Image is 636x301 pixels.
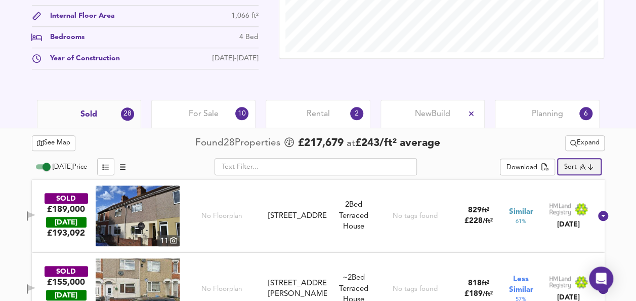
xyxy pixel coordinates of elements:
div: 2 [350,107,363,120]
div: Sort [557,158,601,175]
div: split button [565,135,605,151]
span: at [347,139,355,148]
div: Year of Construction [42,53,120,64]
span: For Sale [189,108,219,120]
span: 829 [468,207,481,214]
span: £ 193,092 [47,228,85,239]
div: [DATE] [46,290,87,300]
span: £ 217,679 [298,136,344,151]
div: Download [506,162,537,174]
span: ft² [481,207,489,214]
span: / ft² [482,218,492,224]
div: £189,000 [47,204,85,215]
div: No tags found [392,211,437,221]
div: [DATE] [549,219,588,230]
div: 11 [157,235,180,246]
div: [STREET_ADDRESS][PERSON_NAME] [268,278,326,300]
img: Land Registry [549,203,588,216]
div: Sort [564,162,577,172]
div: £155,000 [47,277,85,288]
span: Expand [570,137,600,149]
span: 61 % [516,217,526,225]
div: 28 [121,107,134,121]
div: Bedrooms [42,32,84,43]
div: [STREET_ADDRESS] [268,211,326,221]
div: Found 28 Propert ies [195,136,283,150]
button: See Map [32,135,76,151]
button: Download [500,159,555,176]
span: £ 228 [464,217,492,225]
div: split button [500,159,555,176]
span: No Floorplan [201,211,242,221]
span: New Build [415,108,450,120]
div: 1,066 ft² [231,11,259,21]
span: Rental [307,108,330,120]
span: £ 243 / ft² average [355,138,440,148]
div: 10 [235,107,248,120]
div: Internal Floor Area [42,11,115,21]
span: 818 [468,280,481,287]
img: Land Registry [549,276,588,289]
span: Similar [509,207,533,217]
div: 6 [579,107,592,120]
span: Less Similar [509,274,533,295]
div: 4 Bed [239,32,259,43]
span: No Floorplan [201,284,242,294]
div: SOLD [45,266,88,277]
div: SOLD [45,193,88,204]
img: property thumbnail [96,185,180,246]
span: Sold [80,109,97,120]
button: Expand [565,135,605,151]
div: [DATE] [46,217,87,228]
div: [DATE]-[DATE] [213,53,259,64]
a: property thumbnail 11 [96,185,180,246]
div: 2 Bed Terraced House [331,200,376,232]
span: See Map [37,137,71,149]
span: Planning [531,108,563,120]
span: £ 189 [464,290,492,298]
svg: Show Details [597,210,609,222]
span: / ft² [482,291,492,297]
div: Open Intercom Messenger [589,267,613,291]
div: SOLD£189,000 [DATE]£193,092property thumbnail 11 No Floorplan[STREET_ADDRESS]2Bed Terraced HouseN... [32,179,605,252]
div: No tags found [392,284,437,294]
div: We've estimated the total number of bedrooms from EPC data (4 heated rooms) [331,273,376,283]
input: Text Filter... [215,158,417,175]
span: [DATE] Price [53,164,87,170]
span: ft² [481,280,489,287]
